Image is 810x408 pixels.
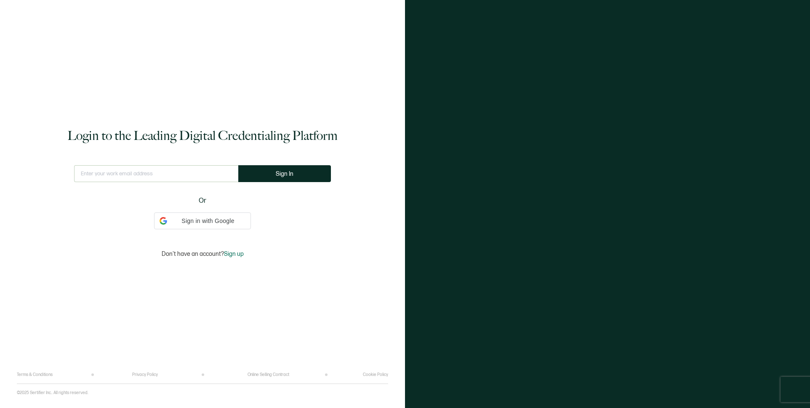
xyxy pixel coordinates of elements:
[199,196,206,206] span: Or
[132,372,158,377] a: Privacy Policy
[154,212,251,229] div: Sign in with Google
[162,250,244,258] p: Don't have an account?
[17,390,88,395] p: ©2025 Sertifier Inc.. All rights reserved.
[276,171,293,177] span: Sign In
[248,372,289,377] a: Online Selling Contract
[67,127,338,144] h1: Login to the Leading Digital Credentialing Platform
[224,250,244,258] span: Sign up
[171,217,245,225] span: Sign in with Google
[363,372,388,377] a: Cookie Policy
[74,165,238,182] input: Enter your work email address
[238,165,331,182] button: Sign In
[17,372,53,377] a: Terms & Conditions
